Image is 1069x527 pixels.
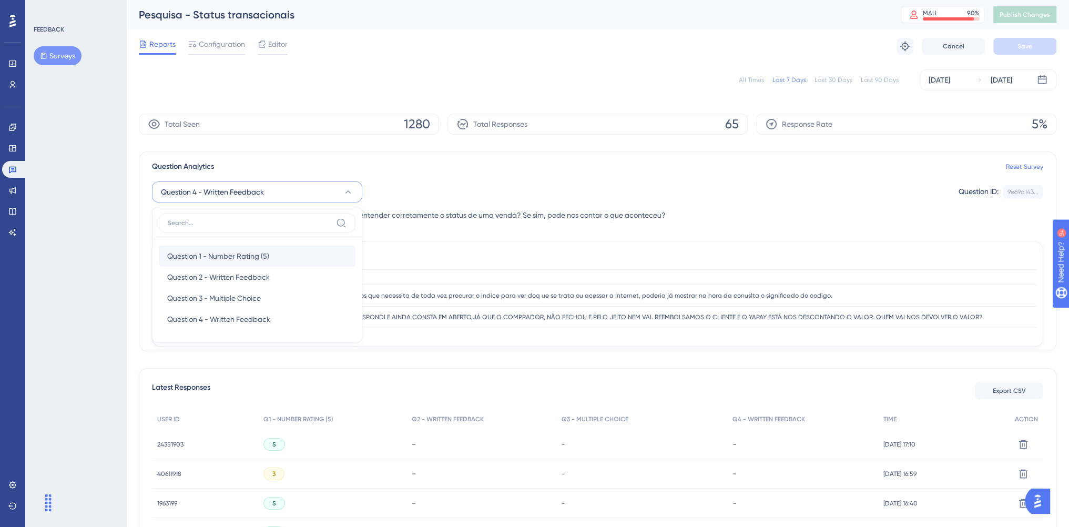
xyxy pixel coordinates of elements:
[159,267,355,288] button: Question 2 - Written Feedback
[412,469,551,479] div: -
[725,116,739,133] span: 65
[562,415,628,423] span: Q3 - MULTIPLE CHOICE
[167,292,261,305] span: Question 3 - Multiple Choice
[199,38,245,50] span: Configuration
[562,499,565,508] span: -
[883,499,918,508] span: [DATE] 16:40
[562,470,565,478] span: -
[152,381,210,400] span: Latest Responses
[412,415,484,423] span: Q2 - WRITTEN FEEDBACK
[1017,42,1032,50] span: Save
[772,76,806,84] div: Last 7 Days
[782,118,832,130] span: Response Rate
[923,9,936,17] div: MAU
[157,470,181,478] span: 40611918
[157,440,184,449] span: 24351903
[167,313,270,326] span: Question 4 - Written Feedback
[473,118,527,130] span: Total Responses
[72,5,78,14] div: 9+
[157,499,177,508] span: 1963199
[883,470,917,478] span: [DATE] 16:59
[967,9,980,17] div: 90 %
[991,74,1012,86] div: [DATE]
[412,439,551,449] div: -
[152,160,214,173] span: Question Analytics
[25,3,66,15] span: Need Help?
[159,309,355,330] button: Question 4 - Written Feedback
[159,246,355,267] button: Question 1 - Number Rating (5)
[732,469,872,479] div: -
[562,440,565,449] span: -
[34,25,64,34] div: FEEDBACK
[404,116,430,133] span: 1280
[959,185,999,199] div: Question ID:
[263,415,333,423] span: Q1 - NUMBER RATING (5)
[732,439,872,449] div: -
[149,38,176,50] span: Reports
[922,38,985,55] button: Cancel
[1015,415,1038,423] span: ACTION
[272,499,276,508] span: 5
[161,186,264,198] span: Question 4 - Written Feedback
[1007,188,1039,196] div: 9e69a143...
[1000,11,1050,19] span: Publish Changes
[1032,116,1047,133] span: 5%
[929,74,950,86] div: [DATE]
[993,6,1056,23] button: Publish Changes
[212,209,666,221] span: Você já enfrentou algum problema por não entender corretamente o status de uma venda? Se sim, pod...
[993,387,1026,395] span: Export CSV
[34,46,82,65] button: Surveys
[815,76,852,84] div: Last 30 Days
[861,76,899,84] div: Last 90 Days
[272,470,276,478] span: 3
[943,42,964,50] span: Cancel
[165,118,200,130] span: Total Seen
[40,487,57,519] div: Arrastar
[167,271,270,283] span: Question 2 - Written Feedback
[159,288,355,309] button: Question 3 - Multiple Choice
[732,498,872,508] div: -
[883,440,915,449] span: [DATE] 17:10
[294,313,982,321] span: SIM... CHARGEBACK, RESPONDI E AINDA CONSTA EM ABERTO,JÁ QUE O COMPRADOR, NÃO FECHOU E PELO JEITO ...
[152,181,362,202] button: Question 4 - Written Feedback
[883,415,897,423] span: TIME
[1025,485,1056,517] iframe: UserGuiding AI Assistant Launcher
[294,291,832,300] span: sim são diversos códigos que necessita de toda vez procurar o indice para ver doq ue se trata ou ...
[739,76,764,84] div: All Times
[268,38,288,50] span: Editor
[272,440,276,449] span: 5
[139,7,874,22] div: Pesquisa - Status transacionais
[1006,163,1043,171] a: Reset Survey
[993,38,1056,55] button: Save
[975,382,1043,399] button: Export CSV
[157,415,180,423] span: USER ID
[732,415,805,423] span: Q4 - WRITTEN FEEDBACK
[412,498,551,508] div: -
[168,219,332,227] input: Search...
[167,250,269,262] span: Question 1 - Number Rating (5)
